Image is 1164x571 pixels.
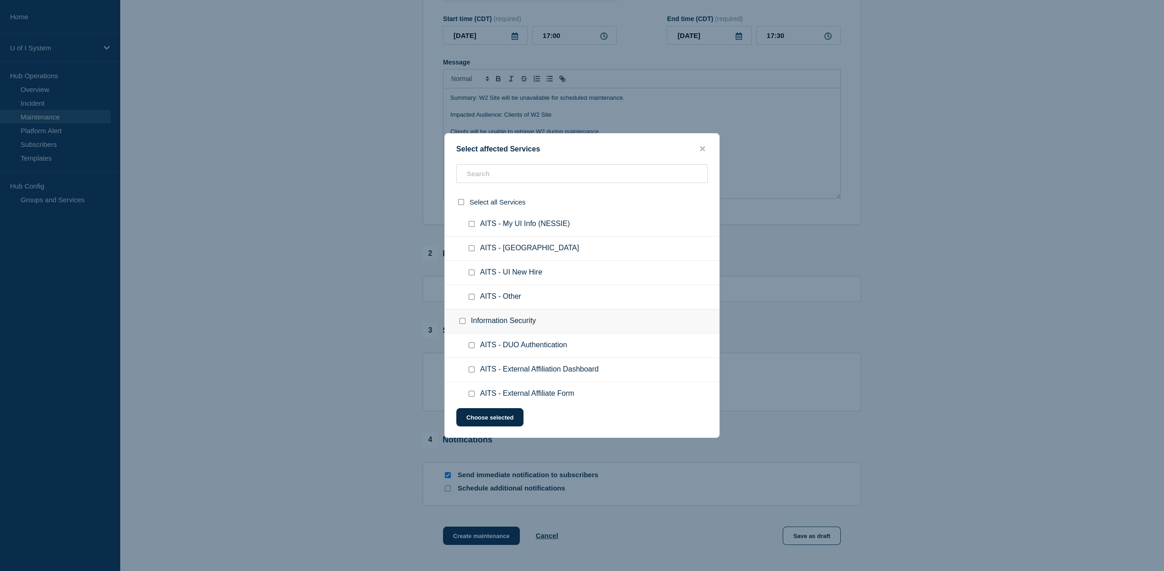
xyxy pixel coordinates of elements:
div: Select affected Services [445,145,719,153]
button: close button [697,145,708,153]
input: AITS - PARIS checkbox [469,245,475,251]
input: select all checkbox [458,199,464,205]
input: Search [456,164,708,183]
input: AITS - UI New Hire checkbox [469,269,475,275]
input: AITS - External Affiliate Form checkbox [469,391,475,397]
span: AITS - External Affiliate Form [480,389,574,399]
input: AITS - My UI Info (NESSIE) checkbox [469,221,475,227]
span: AITS - DUO Authentication [480,341,567,350]
input: AITS - DUO Authentication checkbox [469,342,475,348]
span: AITS - External Affiliation Dashboard [480,365,598,374]
span: AITS - UI New Hire [480,268,542,277]
button: Choose selected [456,408,523,426]
div: Information Security [445,309,719,334]
span: AITS - [GEOGRAPHIC_DATA] [480,244,579,253]
span: Select all Services [470,198,526,206]
input: AITS - Other checkbox [469,294,475,300]
input: AITS - External Affiliation Dashboard checkbox [469,366,475,372]
span: AITS - My UI Info (NESSIE) [480,220,570,229]
input: Information Security checkbox [459,318,465,324]
span: AITS - Other [480,292,521,302]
